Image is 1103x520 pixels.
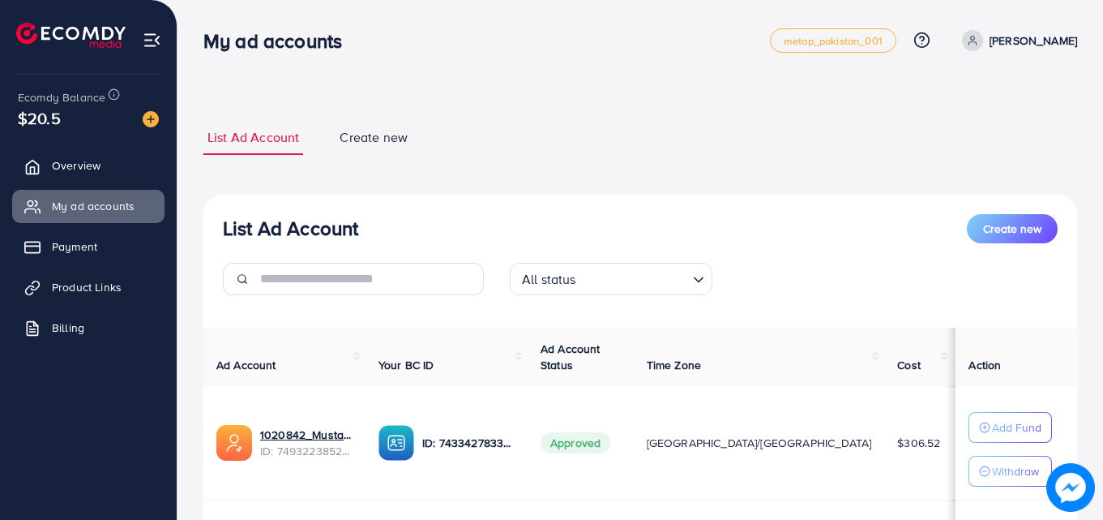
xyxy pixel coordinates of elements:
h3: My ad accounts [203,29,355,53]
a: 1020842_Mustafai New1_1744652139809 [260,427,353,443]
span: Create new [340,128,408,147]
button: Withdraw [968,456,1052,487]
p: [PERSON_NAME] [990,31,1077,50]
input: Search for option [581,264,686,291]
img: ic-ba-acc.ded83a64.svg [378,425,414,461]
span: ID: 7493223852907200513 [260,443,353,459]
span: Cost [897,357,921,373]
span: All status [519,268,579,291]
span: Ad Account [216,357,276,373]
a: Product Links [12,271,165,303]
a: Billing [12,312,165,344]
span: Time Zone [647,357,701,373]
img: ic-ads-acc.e4c84228.svg [216,425,252,461]
a: Payment [12,230,165,263]
span: Your BC ID [378,357,434,373]
div: Search for option [510,263,712,295]
p: Withdraw [992,462,1039,481]
div: <span class='underline'>1020842_Mustafai New1_1744652139809</span></br>7493223852907200513 [260,427,353,460]
span: My ad accounts [52,198,135,214]
span: Approved [541,432,610,453]
span: [GEOGRAPHIC_DATA]/[GEOGRAPHIC_DATA] [647,435,872,451]
img: menu [143,31,161,49]
h3: List Ad Account [223,217,358,240]
span: metap_pakistan_001 [784,36,883,46]
span: Ad Account Status [541,341,601,373]
a: [PERSON_NAME] [956,30,1077,51]
img: logo [16,23,126,48]
span: Ecomdy Balance [18,89,105,105]
span: Payment [52,239,97,255]
p: ID: 7433427833025871873 [422,433,515,453]
button: Create new [967,214,1058,243]
span: $306.52 [897,435,940,451]
p: Add Fund [992,418,1041,437]
span: List Ad Account [207,128,299,147]
span: Action [968,357,1001,373]
a: My ad accounts [12,190,165,222]
img: image [1050,467,1091,508]
span: Product Links [52,279,122,295]
a: Overview [12,149,165,182]
span: Create new [983,221,1041,237]
button: Add Fund [968,412,1052,443]
a: metap_pakistan_001 [770,28,896,53]
span: Overview [52,157,100,174]
span: Billing [52,320,84,336]
span: $20.5 [18,106,61,130]
img: image [143,111,159,127]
